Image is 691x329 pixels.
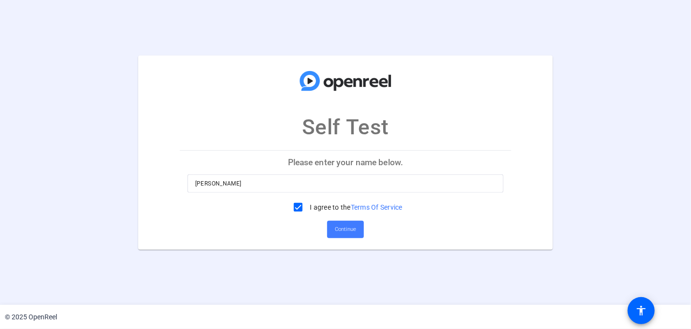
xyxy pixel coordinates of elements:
a: Terms Of Service [351,203,403,211]
mat-icon: accessibility [635,305,647,316]
input: Enter your name [195,178,496,189]
label: I agree to the [308,202,403,212]
img: company-logo [297,65,394,97]
p: Self Test [302,111,389,143]
p: Please enter your name below. [180,151,511,174]
div: © 2025 OpenReel [5,312,57,322]
span: Continue [335,222,356,237]
button: Continue [327,221,364,238]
